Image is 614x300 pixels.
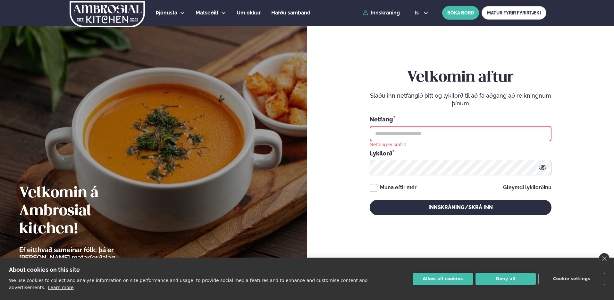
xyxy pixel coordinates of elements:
div: Netfang er krafist [370,141,406,147]
a: Matseðill [196,9,218,17]
h2: Velkomin aftur [370,69,551,87]
a: Hafðu samband [271,9,310,17]
span: Matseðill [196,10,218,16]
a: Learn more [48,285,74,290]
h2: Velkomin á Ambrosial kitchen! [19,184,152,238]
button: Cookie settings [538,273,605,285]
a: Þjónusta [156,9,177,17]
button: Deny all [475,273,536,285]
span: Hafðu samband [271,10,310,16]
button: is [409,10,433,15]
div: Lykilorð [370,149,551,157]
button: Allow all cookies [413,273,473,285]
a: Gleymdi lykilorðinu [503,185,551,190]
a: Innskráning [363,10,400,16]
span: Um okkur [237,10,261,16]
p: We use cookies to collect and analyse information on site performance and usage, to provide socia... [9,278,368,290]
div: Netfang [370,115,551,123]
a: MATUR FYRIR FYRIRTÆKI [482,6,546,20]
span: is [415,10,421,15]
p: Ef eitthvað sameinar fólk, þá er [PERSON_NAME] matarferðalag. [19,246,152,261]
a: Um okkur [237,9,261,17]
p: Sláðu inn netfangið þitt og lykilorð til að fá aðgang að reikningnum þínum [370,92,551,107]
a: close [599,253,610,264]
strong: About cookies on this site [9,266,80,273]
img: logo [69,1,146,27]
button: BÓKA BORÐ [442,6,479,20]
button: Innskráning/Skrá inn [370,200,551,215]
span: Þjónusta [156,10,177,16]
